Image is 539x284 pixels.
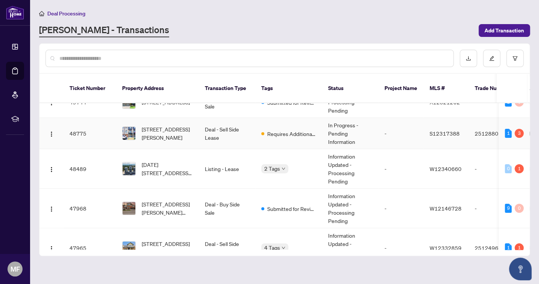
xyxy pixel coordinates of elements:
[123,241,135,254] img: thumbnail-img
[39,24,169,37] a: [PERSON_NAME] - Transactions
[199,228,255,268] td: Deal - Sell Side Sale
[267,130,316,138] span: Requires Additional Docs
[11,264,20,274] span: MF
[45,127,58,139] button: Logo
[515,164,524,173] div: 1
[199,118,255,149] td: Deal - Sell Side Lease
[322,228,379,268] td: Information Updated - Processing Pending
[142,160,193,177] span: [DATE][STREET_ADDRESS][DATE]
[64,149,116,189] td: 48489
[142,200,193,217] span: [STREET_ADDRESS][PERSON_NAME][PERSON_NAME]
[48,100,55,106] img: Logo
[483,50,500,67] button: edit
[48,246,55,252] img: Logo
[469,189,521,228] td: -
[430,130,460,137] span: S12317388
[64,74,116,103] th: Ticket Number
[48,206,55,212] img: Logo
[264,243,280,252] span: 4 Tags
[322,149,379,189] td: Information Updated - Processing Pending
[379,189,424,228] td: -
[515,129,524,138] div: 3
[64,189,116,228] td: 47968
[47,10,85,17] span: Deal Processing
[267,205,316,213] span: Submitted for Review
[379,228,424,268] td: -
[469,118,521,149] td: 2512880
[379,149,424,189] td: -
[469,74,521,103] th: Trade Number
[505,204,512,213] div: 9
[48,131,55,137] img: Logo
[460,50,477,67] button: download
[430,244,462,251] span: W12332859
[505,164,512,173] div: 0
[142,125,193,142] span: [STREET_ADDRESS][PERSON_NAME]
[142,240,193,256] span: [STREET_ADDRESS][PERSON_NAME]
[322,74,379,103] th: Status
[264,164,280,173] span: 2 Tags
[515,243,524,252] div: 1
[255,74,322,103] th: Tags
[505,129,512,138] div: 1
[505,243,512,252] div: 1
[282,246,285,250] span: down
[484,24,524,37] span: Add Transaction
[512,56,518,61] span: filter
[64,228,116,268] td: 47965
[379,118,424,149] td: -
[430,205,462,212] span: W12146728
[39,11,44,16] span: home
[199,149,255,189] td: Listing - Lease
[45,202,58,214] button: Logo
[509,258,531,280] button: Open asap
[45,242,58,254] button: Logo
[424,74,469,103] th: MLS #
[48,166,55,173] img: Logo
[515,204,524,213] div: 0
[322,118,379,149] td: In Progress - Pending Information
[45,163,58,175] button: Logo
[6,6,24,20] img: logo
[322,189,379,228] td: Information Updated - Processing Pending
[469,149,521,189] td: -
[478,24,530,37] button: Add Transaction
[282,167,285,171] span: down
[430,165,462,172] span: W12340660
[506,50,524,67] button: filter
[379,74,424,103] th: Project Name
[489,56,494,61] span: edit
[199,189,255,228] td: Deal - Buy Side Sale
[123,127,135,140] img: thumbnail-img
[116,74,199,103] th: Property Address
[469,228,521,268] td: 2512496
[123,162,135,175] img: thumbnail-img
[199,74,255,103] th: Transaction Type
[466,56,471,61] span: download
[64,118,116,149] td: 48775
[123,202,135,215] img: thumbnail-img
